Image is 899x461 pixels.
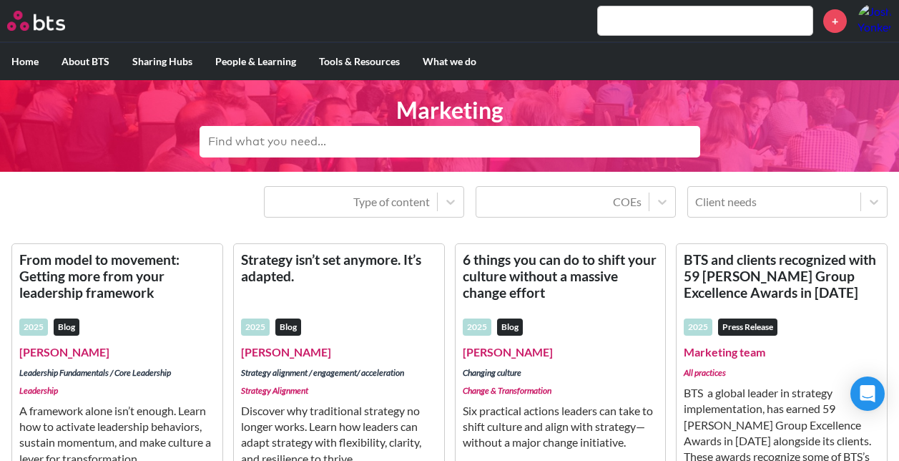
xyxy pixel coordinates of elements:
[275,319,301,336] em: Blog
[850,377,885,411] div: Open Intercom Messenger
[463,344,659,360] address: [PERSON_NAME]
[497,319,523,336] em: Blog
[684,319,712,336] div: 2025
[858,4,892,38] img: Josh Yonker
[19,344,215,360] address: [PERSON_NAME]
[308,43,411,80] label: Tools & Resources
[241,344,437,360] address: [PERSON_NAME]
[684,344,880,360] address: Marketing team
[7,11,65,31] img: BTS Logo
[121,43,204,80] label: Sharing Hubs
[50,43,121,80] label: About BTS
[19,251,215,301] a: From model to movement: Getting more from your leadership framework
[204,43,308,80] label: People & Learning
[823,9,847,33] a: +
[718,319,777,336] em: Press Release
[241,385,437,397] em: Strategy Alignment
[19,319,48,336] div: 2025
[463,367,659,379] em: Changing culture
[463,385,659,397] em: Change & Transformation
[19,385,215,397] em: Leadership
[463,319,491,336] div: 2025
[241,319,270,336] div: 2025
[684,251,880,301] a: BTS and clients recognized with 59 [PERSON_NAME] Group Excellence Awards in [DATE]
[241,367,437,379] em: Strategy alignment / engagement/ acceleration
[411,43,488,80] label: What we do
[463,251,659,301] a: 6 things you can do to shift your culture without a massive change effort
[54,319,79,336] em: Blog
[463,403,659,451] p: Six practical actions leaders can take to shift culture and align with strategy—without a major c...
[19,367,215,379] em: Leadership Fundamentals / Core Leadership
[858,4,892,38] a: Profile
[241,251,437,301] a: Strategy isn’t set anymore. It’s adapted.
[7,11,92,31] a: Go home
[200,126,700,157] input: Find what you need...
[684,367,880,379] em: All practices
